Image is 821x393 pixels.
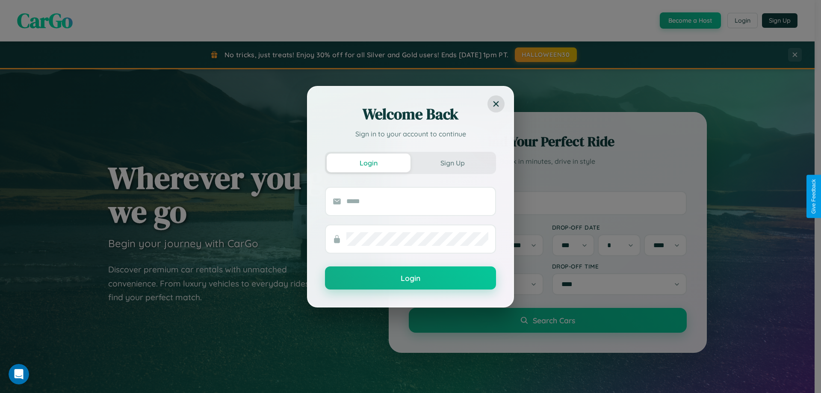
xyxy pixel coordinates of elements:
[9,364,29,384] iframe: Intercom live chat
[325,129,496,139] p: Sign in to your account to continue
[410,154,494,172] button: Sign Up
[325,104,496,124] h2: Welcome Back
[327,154,410,172] button: Login
[325,266,496,290] button: Login
[811,179,817,214] div: Give Feedback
